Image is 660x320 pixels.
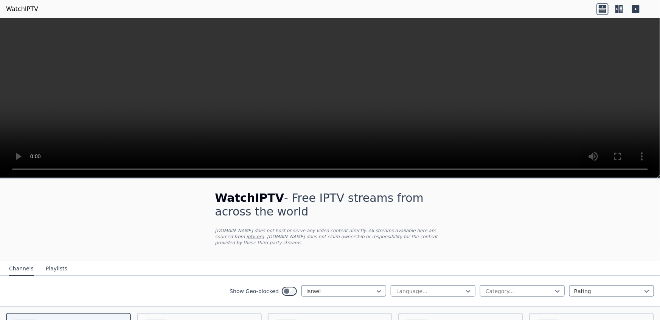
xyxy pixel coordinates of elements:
label: Show Geo-blocked [230,287,279,295]
p: [DOMAIN_NAME] does not host or serve any video content directly. All streams available here are s... [215,228,445,246]
a: iptv-org [247,234,264,239]
a: WatchIPTV [6,5,38,14]
h1: - Free IPTV streams from across the world [215,191,445,219]
span: WatchIPTV [215,191,284,204]
button: Channels [9,262,34,276]
button: Playlists [46,262,67,276]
